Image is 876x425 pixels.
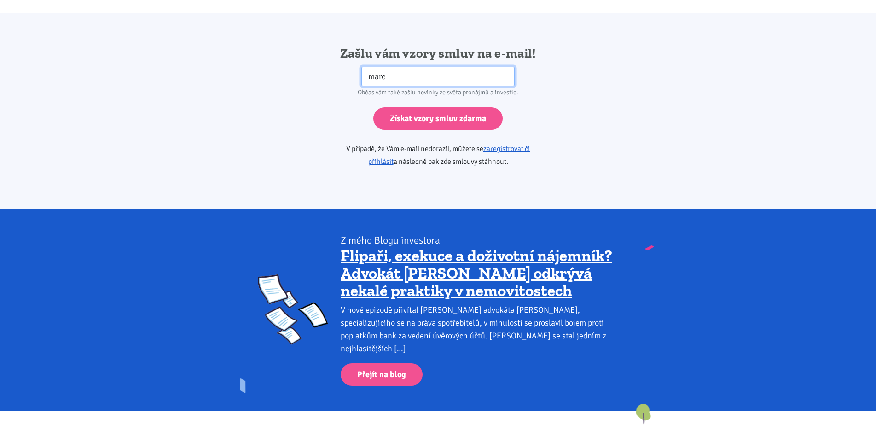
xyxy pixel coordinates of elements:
[373,107,503,130] input: Získat vzory smluv zdarma
[361,67,515,87] input: Zadejte váš e-mail
[320,86,556,99] div: Občas vám také zašlu novinky ze světa pronájmů a investic.
[320,142,556,168] p: V případě, že Vám e-mail nedorazil, můžete se a následně pak zde smlouvy stáhnout.
[341,363,423,386] a: Přejít na blog
[320,45,556,62] h2: Zašlu vám vzory smluv na e-mail!
[341,234,618,247] div: Z mého Blogu investora
[341,246,612,300] a: Flipaři, exekuce a doživotní nájemník? Advokát [PERSON_NAME] odkrývá nekalé praktiky v nemovitostech
[341,303,618,355] div: V nové epizodě přivítal [PERSON_NAME] advokáta [PERSON_NAME], specializujícího se na práva spotře...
